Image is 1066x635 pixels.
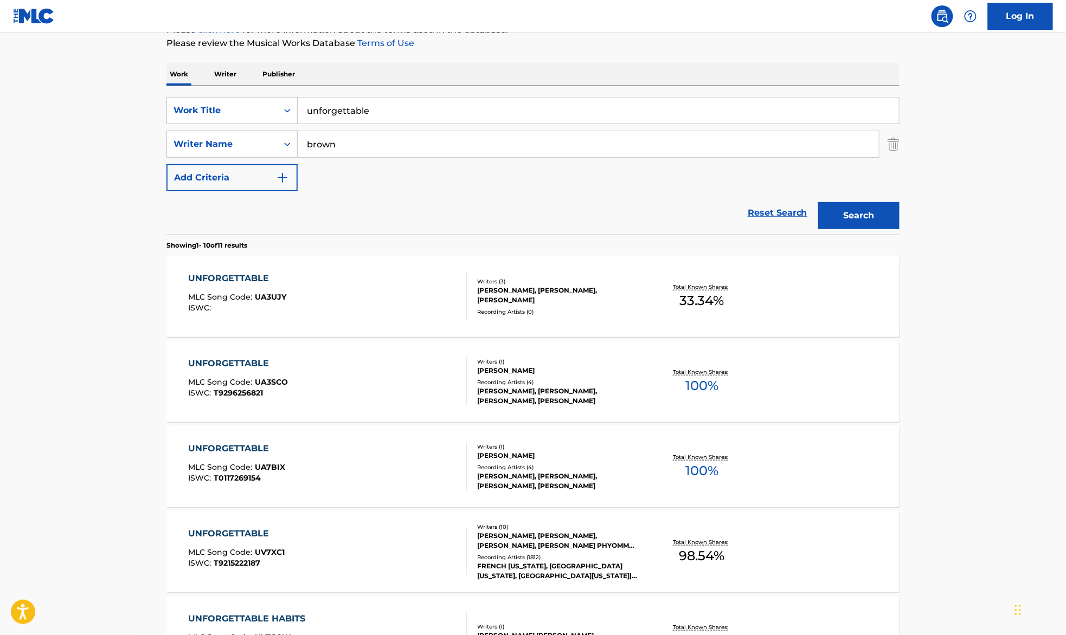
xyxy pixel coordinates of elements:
button: Search [818,202,900,229]
a: UNFORGETTABLEMLC Song Code:UA3UJYISWC:Writers (3)[PERSON_NAME], [PERSON_NAME], [PERSON_NAME]Recor... [166,256,900,337]
button: Add Criteria [166,164,298,191]
span: MLC Song Code : [189,547,255,557]
span: MLC Song Code : [189,377,255,387]
p: Total Known Shares: [673,283,731,291]
span: MLC Song Code : [189,292,255,302]
div: Drag [1015,594,1022,626]
div: Writer Name [174,138,271,151]
div: Work Title [174,104,271,117]
div: Recording Artists ( 4 ) [477,463,641,471]
span: 33.34 % [680,291,724,310]
img: Delete Criterion [888,131,900,158]
div: UNFORGETTABLE HABITS [189,612,311,625]
div: FRENCH [US_STATE], [GEOGRAPHIC_DATA][US_STATE], [GEOGRAPHIC_DATA][US_STATE]|[PERSON_NAME], [GEOGR... [477,561,641,581]
span: T9296256821 [214,388,264,398]
div: UNFORGETTABLE [189,272,287,285]
span: ISWC : [189,473,214,483]
p: Writer [211,63,240,86]
div: Writers ( 1 ) [477,443,641,451]
div: [PERSON_NAME], [PERSON_NAME], [PERSON_NAME], [PERSON_NAME] [477,386,641,406]
p: Total Known Shares: [673,623,731,631]
div: Help [960,5,981,27]
img: MLC Logo [13,8,55,24]
div: UNFORGETTABLE [189,527,285,540]
div: [PERSON_NAME] [477,366,641,375]
span: ISWC : [189,303,214,313]
div: Writers ( 10 ) [477,523,641,531]
div: UNFORGETTABLE [189,442,286,455]
span: ISWC : [189,388,214,398]
a: UNFORGETTABLEMLC Song Code:UA3SCOISWC:T9296256821Writers (1)[PERSON_NAME]Recording Artists (4)[PE... [166,341,900,422]
img: help [964,10,977,23]
p: Please review the Musical Works Database [166,37,900,50]
span: UA3SCO [255,377,288,387]
p: Work [166,63,191,86]
div: Recording Artists ( 4 ) [477,378,641,386]
a: Terms of Use [355,38,414,48]
a: UNFORGETTABLEMLC Song Code:UV7XC1ISWC:T9215222187Writers (10)[PERSON_NAME], [PERSON_NAME], [PERSO... [166,511,900,592]
span: 100 % [685,376,718,396]
div: Writers ( 1 ) [477,358,641,366]
span: T9215222187 [214,558,261,568]
a: UNFORGETTABLEMLC Song Code:UA7BIXISWC:T0117269154Writers (1)[PERSON_NAME]Recording Artists (4)[PE... [166,426,900,507]
form: Search Form [166,97,900,235]
a: Reset Search [742,201,813,225]
div: [PERSON_NAME], [PERSON_NAME], [PERSON_NAME] [477,286,641,305]
span: MLC Song Code : [189,462,255,472]
iframe: Chat Widget [1012,583,1066,635]
div: UNFORGETTABLE [189,357,288,370]
p: Showing 1 - 10 of 11 results [166,241,247,250]
img: 9d2ae6d4665cec9f34b9.svg [276,171,289,184]
div: Recording Artists ( 0 ) [477,308,641,316]
span: T0117269154 [214,473,261,483]
a: Public Search [932,5,953,27]
div: Writers ( 1 ) [477,623,641,631]
div: [PERSON_NAME] [477,451,641,461]
span: UA7BIX [255,462,286,472]
div: [PERSON_NAME], [PERSON_NAME], [PERSON_NAME], [PERSON_NAME] PHYOMM [US_STATE][PERSON_NAME] [PERSON... [477,531,641,550]
span: UV7XC1 [255,547,285,557]
p: Total Known Shares: [673,368,731,376]
p: Total Known Shares: [673,453,731,461]
p: Publisher [259,63,298,86]
div: [PERSON_NAME], [PERSON_NAME], [PERSON_NAME], [PERSON_NAME] [477,471,641,491]
div: Recording Artists ( 1812 ) [477,553,641,561]
p: Total Known Shares: [673,538,731,546]
span: 98.54 % [679,546,725,566]
div: Writers ( 3 ) [477,277,641,286]
span: UA3UJY [255,292,287,302]
span: 100 % [685,461,718,481]
span: ISWC : [189,558,214,568]
a: Log In [988,3,1053,30]
img: search [936,10,949,23]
